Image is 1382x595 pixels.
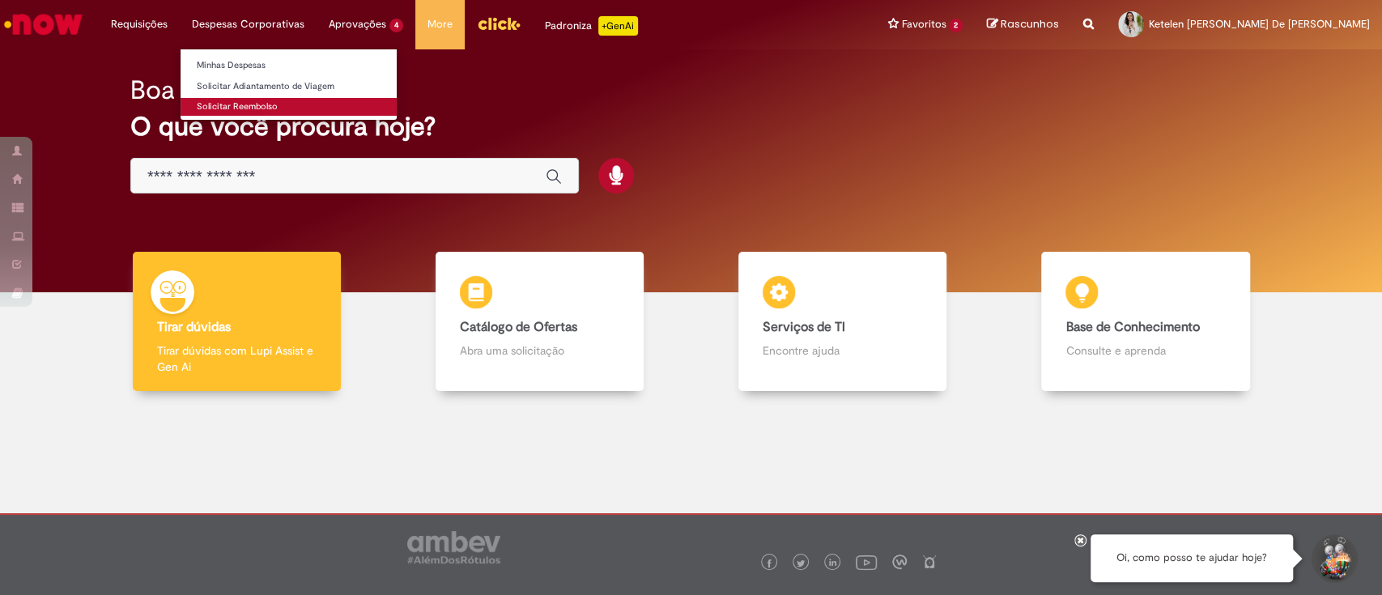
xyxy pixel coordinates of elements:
[181,98,397,116] a: Solicitar Reembolso
[1001,16,1059,32] span: Rascunhos
[157,342,317,375] p: Tirar dúvidas com Lupi Assist e Gen Ai
[1091,534,1293,582] div: Oi, como posso te ajudar hoje?
[545,16,638,36] div: Padroniza
[388,252,691,392] a: Catálogo de Ofertas Abra uma solicitação
[1065,319,1199,335] b: Base de Conhecimento
[181,78,397,96] a: Solicitar Adiantamento de Viagem
[130,76,342,104] h2: Boa tarde, Ketelen
[407,531,500,563] img: logo_footer_ambev_rotulo_gray.png
[1149,17,1370,31] span: Ketelen [PERSON_NAME] De [PERSON_NAME]
[763,342,922,359] p: Encontre ajuda
[1309,534,1358,583] button: Iniciar Conversa de Suporte
[111,16,168,32] span: Requisições
[987,17,1059,32] a: Rascunhos
[1065,342,1225,359] p: Consulte e aprenda
[85,252,388,392] a: Tirar dúvidas Tirar dúvidas com Lupi Assist e Gen Ai
[994,252,1297,392] a: Base de Conhecimento Consulte e aprenda
[829,559,837,568] img: logo_footer_linkedin.png
[901,16,946,32] span: Favoritos
[477,11,521,36] img: click_logo_yellow_360x200.png
[460,319,577,335] b: Catálogo de Ofertas
[181,57,397,74] a: Minhas Despesas
[922,555,937,569] img: logo_footer_naosei.png
[157,319,231,335] b: Tirar dúvidas
[765,559,773,567] img: logo_footer_facebook.png
[763,319,845,335] b: Serviços de TI
[892,555,907,569] img: logo_footer_workplace.png
[427,16,453,32] span: More
[180,49,398,121] ul: Despesas Corporativas
[192,16,304,32] span: Despesas Corporativas
[329,16,386,32] span: Aprovações
[130,113,1252,141] h2: O que você procura hoje?
[949,19,963,32] span: 2
[856,551,877,572] img: logo_footer_youtube.png
[389,19,403,32] span: 4
[460,342,619,359] p: Abra uma solicitação
[598,16,638,36] p: +GenAi
[691,252,994,392] a: Serviços de TI Encontre ajuda
[797,559,805,567] img: logo_footer_twitter.png
[2,8,85,40] img: ServiceNow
